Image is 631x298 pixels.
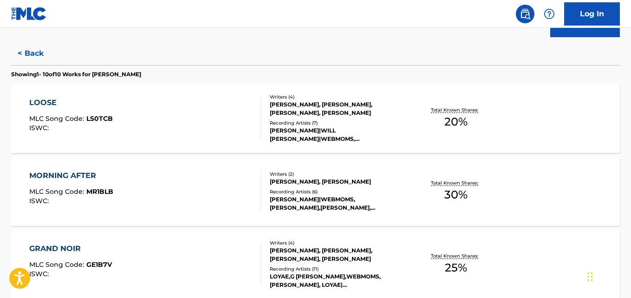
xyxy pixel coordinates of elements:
span: ISWC : [29,124,51,132]
p: Total Known Shares: [431,106,481,113]
img: MLC Logo [11,7,47,20]
div: Recording Artists ( 11 ) [270,265,405,272]
span: LS0TCB [86,114,113,123]
iframe: Chat Widget [585,253,631,298]
img: search [520,8,531,20]
p: Total Known Shares: [431,179,481,186]
div: Recording Artists ( 6 ) [270,188,405,195]
span: MLC Song Code : [29,260,86,269]
div: [PERSON_NAME], [PERSON_NAME] [270,178,405,186]
div: Writers ( 2 ) [270,171,405,178]
div: Help [540,5,559,23]
p: Showing 1 - 10 of 10 Works for [PERSON_NAME] [11,70,141,79]
span: ISWC : [29,197,51,205]
span: 20 % [444,113,468,130]
span: 30 % [444,186,468,203]
div: [PERSON_NAME], [PERSON_NAME], [PERSON_NAME], [PERSON_NAME] [270,246,405,263]
a: MORNING AFTERMLC Song Code:MR1BLBISWC:Writers (2)[PERSON_NAME], [PERSON_NAME]Recording Artists (6... [11,156,620,226]
div: [PERSON_NAME]|WILL [PERSON_NAME]|WEBMOMS, [PERSON_NAME],WILL [PERSON_NAME],[PERSON_NAME],GHETTO O... [270,126,405,143]
div: [PERSON_NAME], [PERSON_NAME], [PERSON_NAME], [PERSON_NAME] [270,100,405,117]
span: MLC Song Code : [29,114,86,123]
span: GE1B7V [86,260,112,269]
span: MLC Song Code : [29,187,86,196]
div: LOOSE [29,97,113,108]
button: < Back [11,42,67,65]
div: Drag [587,263,593,291]
div: MORNING AFTER [29,170,113,181]
a: LOOSEMLC Song Code:LS0TCBISWC:Writers (4)[PERSON_NAME], [PERSON_NAME], [PERSON_NAME], [PERSON_NAM... [11,83,620,153]
div: Recording Artists ( 7 ) [270,119,405,126]
a: Log In [564,2,620,26]
p: Total Known Shares: [431,252,481,259]
span: 25 % [445,259,467,276]
img: help [544,8,555,20]
div: Writers ( 4 ) [270,239,405,246]
div: [PERSON_NAME]|WEBMOMS, [PERSON_NAME],[PERSON_NAME], WEBMOMS, WEBMOMS, WEBMOMS & [PERSON_NAME] [270,195,405,212]
div: LOYAE,G [PERSON_NAME],WEBMOMS,[PERSON_NAME], LOYAE|[PERSON_NAME]|WEBMOMS|G [PERSON_NAME] [PERSON_... [270,272,405,289]
div: GRAND NOIR [29,243,112,254]
div: Writers ( 4 ) [270,93,405,100]
a: Public Search [516,5,534,23]
span: ISWC : [29,270,51,278]
span: MR1BLB [86,187,113,196]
